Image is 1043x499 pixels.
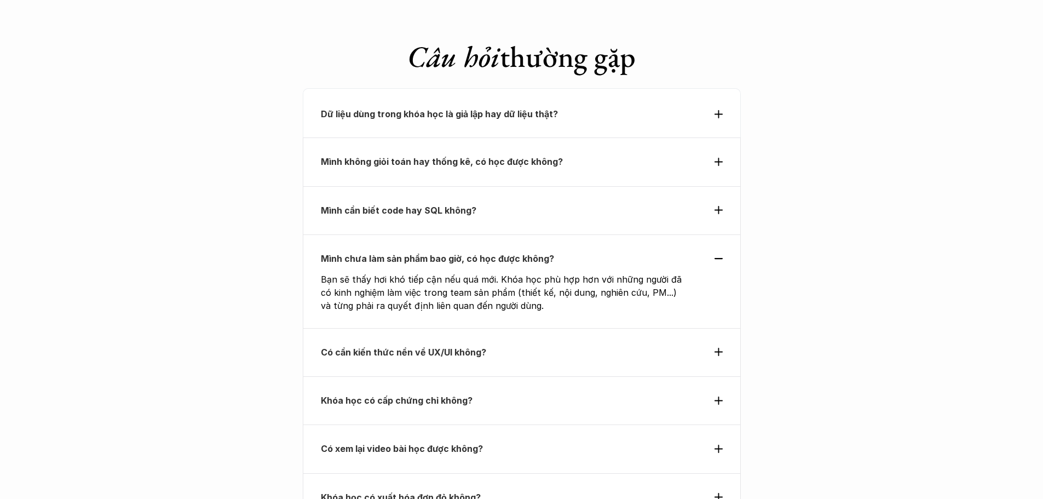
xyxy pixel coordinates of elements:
strong: Mình không giỏi toán hay thống kê, có học được không? [321,156,563,167]
strong: Mình chưa làm sản phẩm bao giờ, có học được không? [321,253,554,264]
strong: Dữ liệu dùng trong khóa học là giả lập hay dữ liệu thật? [321,108,558,119]
h1: thường gặp [303,39,741,74]
strong: Có cần kiến thức nền về UX/UI không? [321,347,486,358]
p: Bạn sẽ thấy hơi khó tiếp cận nếu quá mới. Khóa học phù hợp hơn với những người đã có kinh nghiệm ... [321,273,687,312]
strong: Có xem lại video bài học được không? [321,443,483,454]
strong: Mình cần biết code hay SQL không? [321,205,476,216]
em: Câu hỏi [407,37,500,76]
strong: Khóa học có cấp chứng chỉ không? [321,395,472,406]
